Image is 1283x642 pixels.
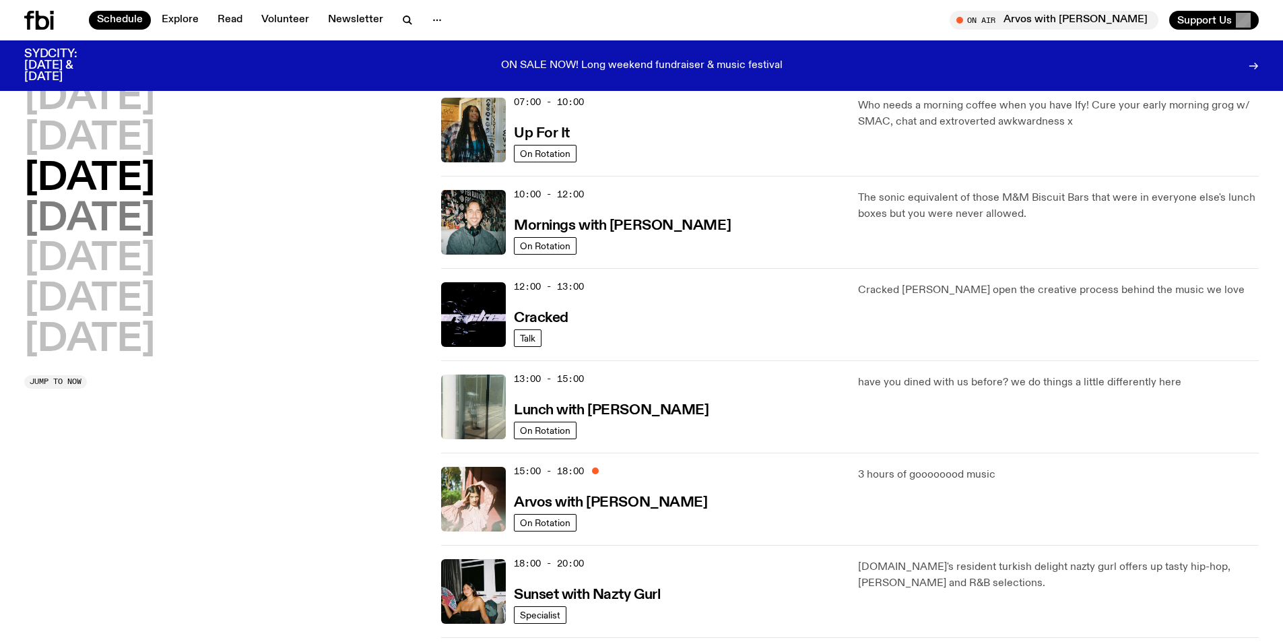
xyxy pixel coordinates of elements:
span: 18:00 - 20:00 [514,557,584,570]
span: Specialist [520,610,560,620]
button: [DATE] [24,321,155,359]
button: Support Us [1169,11,1259,30]
h3: Lunch with [PERSON_NAME] [514,404,709,418]
h3: Cracked [514,311,568,325]
p: have you dined with us before? we do things a little differently here [858,375,1259,391]
p: The sonic equivalent of those M&M Biscuit Bars that were in everyone else's lunch boxes but you w... [858,190,1259,222]
a: On Rotation [514,237,577,255]
span: 07:00 - 10:00 [514,96,584,108]
a: On Rotation [514,145,577,162]
span: Jump to now [30,378,81,385]
h3: Up For It [514,127,570,141]
span: On Rotation [520,240,570,251]
img: Radio presenter Ben Hansen sits in front of a wall of photos and an fbi radio sign. Film photo. B... [441,190,506,255]
a: Read [209,11,251,30]
h3: SYDCITY: [DATE] & [DATE] [24,49,110,83]
button: [DATE] [24,160,155,198]
button: [DATE] [24,240,155,278]
p: [DOMAIN_NAME]'s resident turkish delight nazty gurl offers up tasty hip-hop, [PERSON_NAME] and R&... [858,559,1259,591]
span: 12:00 - 13:00 [514,280,584,293]
h3: Mornings with [PERSON_NAME] [514,219,731,233]
img: Ify - a Brown Skin girl with black braided twists, looking up to the side with her tongue stickin... [441,98,506,162]
p: ON SALE NOW! Long weekend fundraiser & music festival [501,60,783,72]
a: Sunset with Nazty Gurl [514,585,660,602]
h3: Sunset with Nazty Gurl [514,588,660,602]
span: On Rotation [520,148,570,158]
button: [DATE] [24,79,155,117]
img: Logo for Podcast Cracked. Black background, with white writing, with glass smashing graphics [441,282,506,347]
h3: Arvos with [PERSON_NAME] [514,496,707,510]
span: On Rotation [520,517,570,527]
a: Arvos with [PERSON_NAME] [514,493,707,510]
span: Talk [520,333,535,343]
button: Jump to now [24,375,87,389]
a: Volunteer [253,11,317,30]
a: Explore [154,11,207,30]
a: Specialist [514,606,566,624]
a: Mornings with [PERSON_NAME] [514,216,731,233]
button: [DATE] [24,281,155,319]
a: Newsletter [320,11,391,30]
a: Up For It [514,124,570,141]
p: Cracked [PERSON_NAME] open the creative process behind the music we love [858,282,1259,298]
span: On Rotation [520,425,570,435]
a: Cracked [514,309,568,325]
a: Schedule [89,11,151,30]
a: On Rotation [514,514,577,532]
img: Maleeka stands outside on a balcony. She is looking at the camera with a serious expression, and ... [441,467,506,532]
p: 3 hours of goooooood music [858,467,1259,483]
span: 15:00 - 18:00 [514,465,584,478]
span: Support Us [1177,14,1232,26]
button: On AirArvos with [PERSON_NAME] [950,11,1158,30]
a: Talk [514,329,541,347]
button: [DATE] [24,201,155,238]
span: 13:00 - 15:00 [514,373,584,385]
span: 10:00 - 12:00 [514,188,584,201]
p: Who needs a morning coffee when you have Ify! Cure your early morning grog w/ SMAC, chat and extr... [858,98,1259,130]
button: [DATE] [24,120,155,158]
a: Lunch with [PERSON_NAME] [514,401,709,418]
a: On Rotation [514,422,577,439]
